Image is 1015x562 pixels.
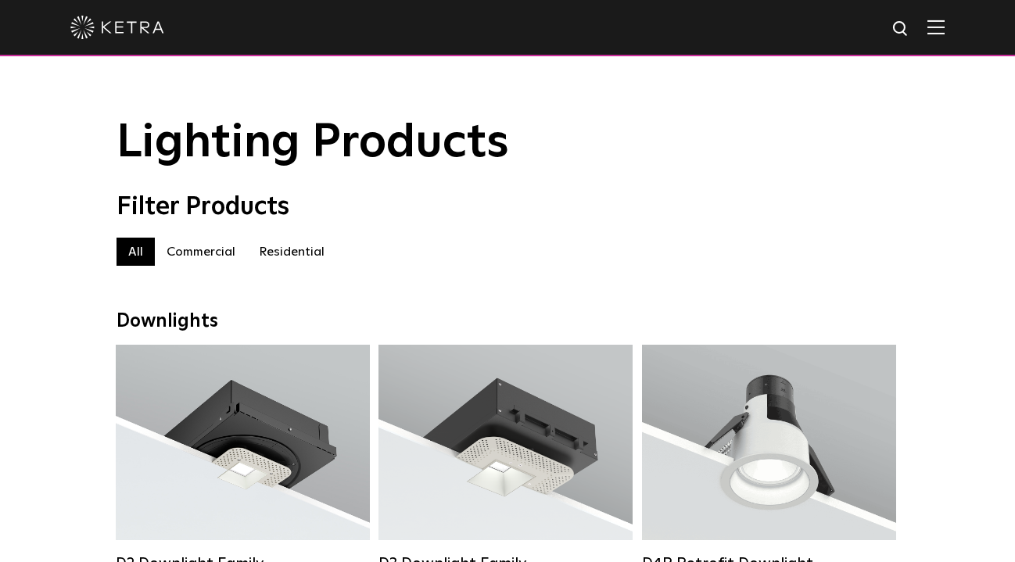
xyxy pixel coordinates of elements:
[70,16,164,39] img: ketra-logo-2019-white
[155,238,247,266] label: Commercial
[117,192,898,222] div: Filter Products
[927,20,945,34] img: Hamburger%20Nav.svg
[117,238,155,266] label: All
[117,310,898,333] div: Downlights
[891,20,911,39] img: search icon
[117,120,509,166] span: Lighting Products
[247,238,336,266] label: Residential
